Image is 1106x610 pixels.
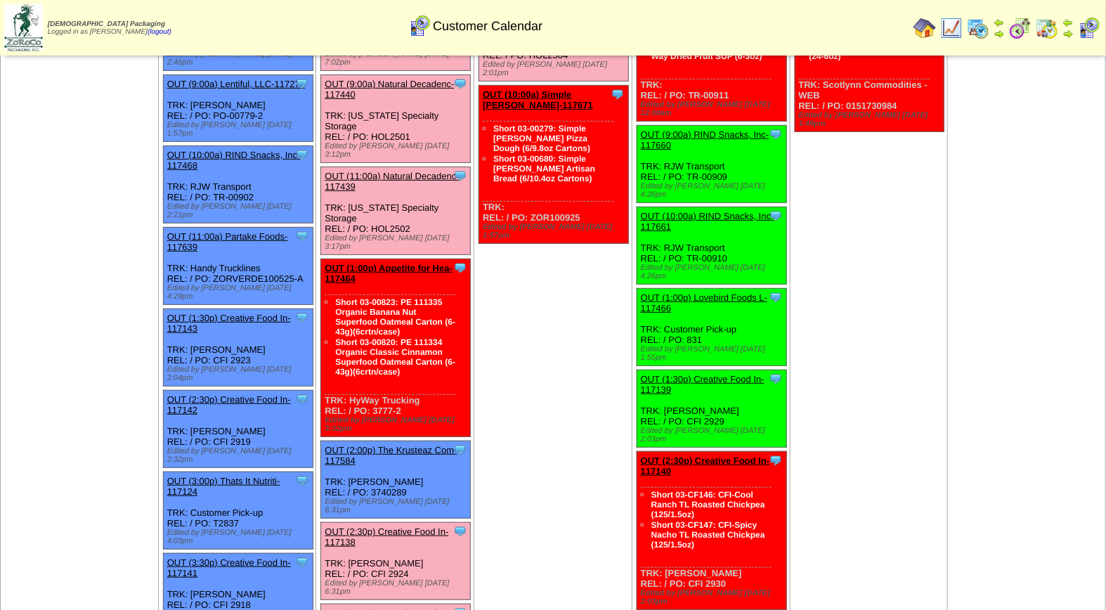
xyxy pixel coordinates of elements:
a: Short 03-CF147: CFI-Spicy Nacho TL Roasted Chickpea (125/1.5oz) [651,520,765,550]
div: TRK: [US_STATE] Specialty Storage REL: / PO: HOL2502 [321,167,471,255]
div: Edited by [PERSON_NAME] [DATE] 12:00am [641,100,786,117]
div: Edited by [PERSON_NAME] [DATE] 1:55pm [641,345,786,362]
div: TRK: [PERSON_NAME] REL: / PO: CFI 2924 [321,523,471,600]
a: OUT (2:30p) Creative Food In-117138 [325,526,448,547]
img: Tooltip [295,392,309,406]
img: arrowright.gif [1062,28,1074,39]
img: Tooltip [295,555,309,569]
img: Tooltip [295,311,309,325]
img: Tooltip [611,87,625,101]
a: OUT (10:00a) Simple [PERSON_NAME]-117671 [483,89,593,110]
div: Edited by [PERSON_NAME] [DATE] 1:57pm [483,223,628,240]
img: calendarprod.gif [967,17,989,39]
div: TRK: [PERSON_NAME] REL: / PO: PO-00779-2 [163,75,313,142]
div: TRK: [PERSON_NAME] REL: / PO: 3740289 [321,441,471,519]
div: Edited by [PERSON_NAME] [DATE] 6:31pm [325,579,470,596]
img: Tooltip [453,77,467,91]
a: (logout) [148,28,171,36]
img: calendarinout.gif [1036,17,1058,39]
a: OUT (9:00a) RIND Snacks, Inc-117660 [641,129,769,150]
div: Edited by [PERSON_NAME] [DATE] 2:04pm [167,365,313,382]
a: OUT (1:30p) Creative Food In-117143 [167,313,291,334]
img: Tooltip [769,372,783,386]
div: Edited by [PERSON_NAME] [DATE] 2:03pm [641,427,786,443]
img: calendarcustomer.gif [1078,17,1100,39]
div: Edited by [PERSON_NAME] [DATE] 2:21pm [167,202,313,219]
img: Tooltip [453,261,467,275]
img: Tooltip [295,77,309,91]
img: Tooltip [453,443,467,457]
img: home.gif [913,17,936,39]
img: arrowleft.gif [1062,17,1074,28]
span: Logged in as [PERSON_NAME] [48,20,171,36]
img: Tooltip [769,127,783,141]
a: OUT (1:30p) Creative Food In-117139 [641,374,765,395]
div: TRK: [PERSON_NAME] REL: / PO: CFI 2919 [163,391,313,468]
img: Tooltip [453,524,467,538]
div: Edited by [PERSON_NAME] [DATE] 3:12pm [325,142,470,159]
img: calendarcustomer.gif [408,15,431,37]
div: Edited by [PERSON_NAME] [DATE] 3:32pm [325,416,470,433]
img: zoroco-logo-small.webp [4,4,43,51]
a: Short 03-00823: PE 111335 Organic Banana Nut Superfood Oatmeal Carton (6-43g)(6crtn/case) [335,297,455,337]
a: OUT (1:00p) Lovebird Foods L-117466 [641,292,767,313]
div: TRK: RJW Transport REL: / PO: TR-00909 [637,126,786,203]
span: [DEMOGRAPHIC_DATA] Packaging [48,20,165,28]
a: OUT (9:00a) Lentiful, LLC-117276 [167,79,305,89]
a: OUT (10:00a) RIND Snacks, Inc-117661 [641,211,774,232]
img: Tooltip [295,229,309,243]
a: OUT (2:30p) Creative Food In-117142 [167,394,291,415]
img: Tooltip [769,290,783,304]
div: Edited by [PERSON_NAME] [DATE] 4:26pm [641,264,786,280]
img: Tooltip [453,169,467,183]
a: OUT (2:30p) Creative Food In-117140 [641,455,769,476]
a: OUT (1:00p) Appetite for Hea-117464 [325,263,453,284]
div: TRK: Customer Pick-up REL: / PO: 831 [637,289,786,366]
a: OUT (11:00a) Natural Decadenc-117439 [325,171,459,192]
a: OUT (10:00a) RIND Snacks, Inc-117468 [167,150,301,171]
a: OUT (3:00p) Thats It Nutriti-117124 [167,476,280,497]
div: Edited by [PERSON_NAME] [DATE] 4:29pm [167,284,313,301]
div: Edited by [PERSON_NAME] [DATE] 6:31pm [325,498,470,514]
div: Edited by [PERSON_NAME] [DATE] 2:32pm [167,447,313,464]
div: TRK: Handy Trucklines REL: / PO: ZORVERDE100525-A [163,228,313,305]
div: TRK: HyWay Trucking REL: / PO: 3777-2 [321,259,471,437]
div: Edited by [PERSON_NAME] [DATE] 1:57pm [167,121,313,138]
div: TRK: [US_STATE] Specialty Storage REL: / PO: HOL2501 [321,75,471,163]
div: TRK: RJW Transport REL: / PO: TR-00902 [163,146,313,223]
a: Short 03-00680: Simple [PERSON_NAME] Artisan Bread (6/10.4oz Cartons) [493,154,595,183]
div: Edited by [PERSON_NAME] [DATE] 4:26pm [641,182,786,199]
div: TRK: [PERSON_NAME] REL: / PO: CFI 2929 [637,370,786,448]
img: Tooltip [295,148,309,162]
img: arrowleft.gif [994,17,1005,28]
div: TRK: [PERSON_NAME] REL: / PO: CFI 2930 [637,452,786,610]
img: calendarblend.gif [1009,17,1032,39]
div: Edited by [PERSON_NAME] [DATE] 2:01pm [483,60,628,77]
span: Customer Calendar [433,19,542,34]
a: OUT (3:30p) Creative Food In-117141 [167,557,291,578]
div: Edited by [PERSON_NAME] [DATE] 3:17pm [325,234,470,251]
img: line_graph.gif [940,17,963,39]
img: Tooltip [769,453,783,467]
a: OUT (11:00a) Partake Foods-117639 [167,231,288,252]
div: TRK: RJW Transport REL: / PO: TR-00910 [637,207,786,285]
a: Short 03-00820: PE 111334 Organic Classic Cinnamon Superfood Oatmeal Carton (6-43g)(6crtn/case) [335,337,455,377]
div: TRK: REL: / PO: ZOR100925 [479,86,629,244]
div: TRK: [PERSON_NAME] REL: / PO: CFI 2923 [163,309,313,387]
img: Tooltip [295,474,309,488]
img: arrowright.gif [994,28,1005,39]
div: Edited by [PERSON_NAME] [DATE] 4:03pm [167,528,313,545]
a: Short 03-CF146: CFI-Cool Ranch TL Roasted Chickpea (125/1.5oz) [651,490,765,519]
div: TRK: Customer Pick-up REL: / PO: T2837 [163,472,313,550]
a: OUT (9:00a) Natural Decadenc-117440 [325,79,454,100]
a: Short 03-00279: Simple [PERSON_NAME] Pizza Dough (6/9.8oz Cartons) [493,124,590,153]
img: Tooltip [769,209,783,223]
div: Edited by [PERSON_NAME] [DATE] 1:49pm [799,111,944,128]
div: Edited by [PERSON_NAME] [DATE] 2:03pm [641,589,786,606]
a: OUT (2:00p) The Krusteaz Com-117584 [325,445,457,466]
